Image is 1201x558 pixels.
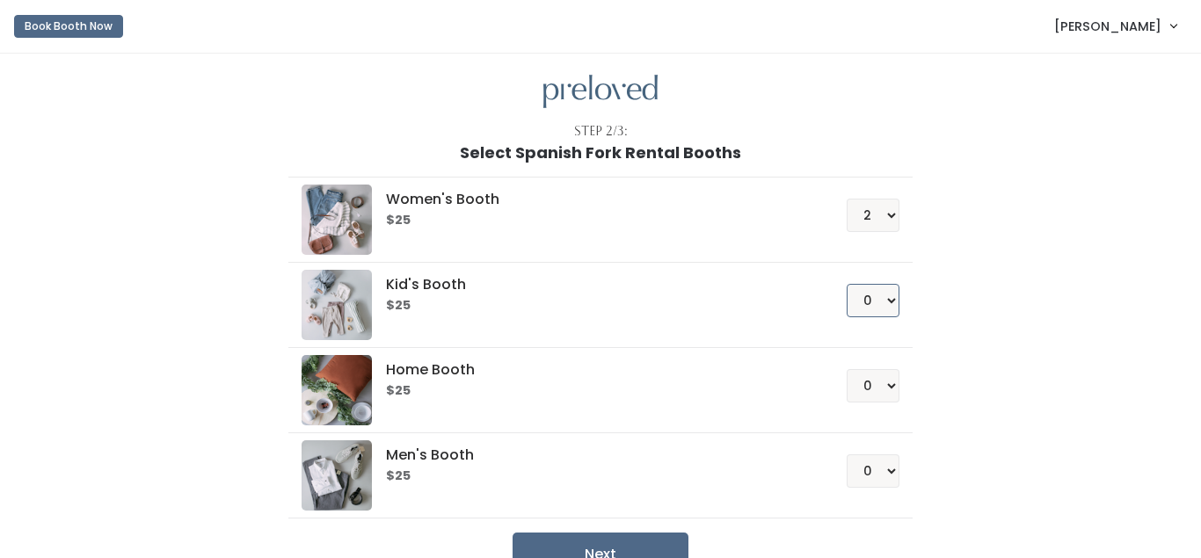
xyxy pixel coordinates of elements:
[386,362,804,378] h5: Home Booth
[386,447,804,463] h5: Men's Booth
[386,384,804,398] h6: $25
[386,277,804,293] h5: Kid's Booth
[1054,17,1161,36] span: [PERSON_NAME]
[574,122,628,141] div: Step 2/3:
[302,440,372,511] img: preloved logo
[460,144,741,162] h1: Select Spanish Fork Rental Booths
[386,469,804,483] h6: $25
[543,75,658,109] img: preloved logo
[302,355,372,425] img: preloved logo
[386,192,804,207] h5: Women's Booth
[14,15,123,38] button: Book Booth Now
[386,299,804,313] h6: $25
[302,185,372,255] img: preloved logo
[302,270,372,340] img: preloved logo
[1037,7,1194,45] a: [PERSON_NAME]
[386,214,804,228] h6: $25
[14,7,123,46] a: Book Booth Now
